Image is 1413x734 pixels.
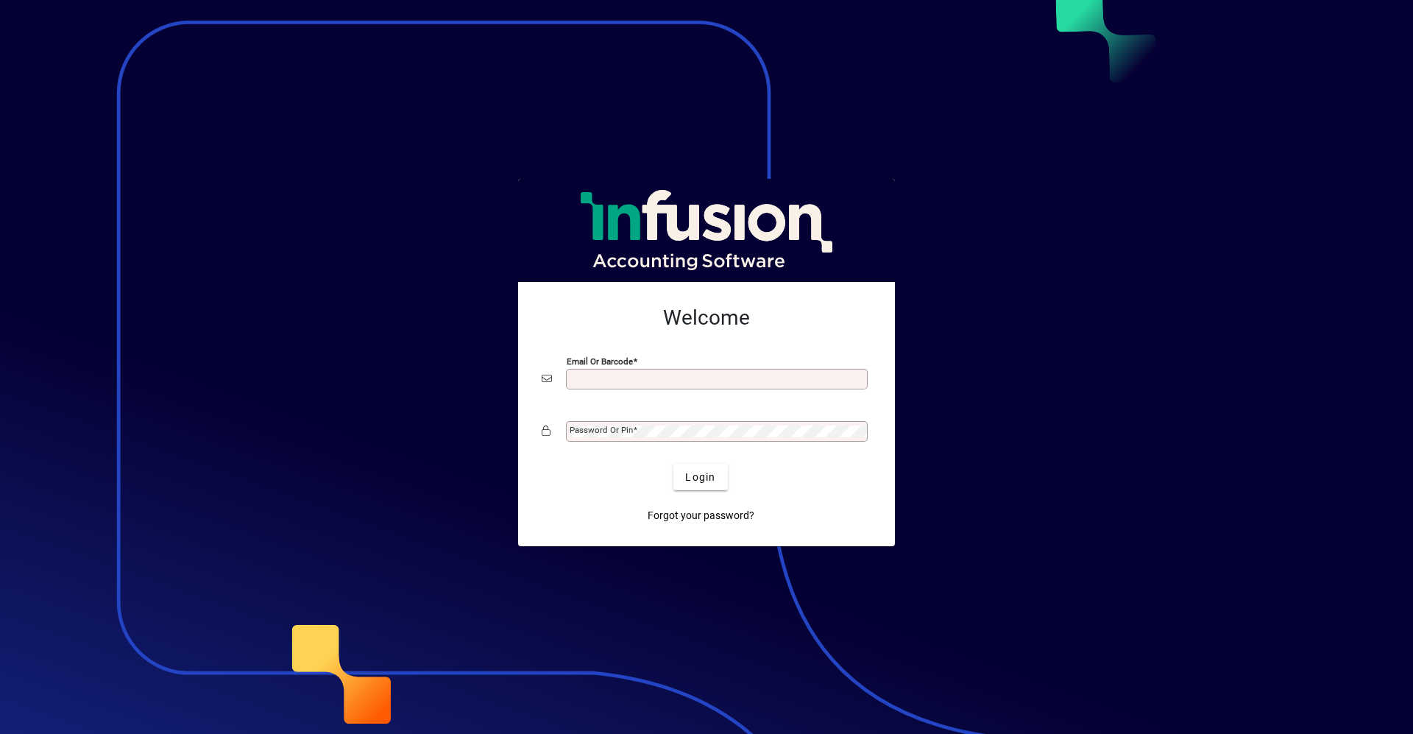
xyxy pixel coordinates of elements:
[642,502,760,529] a: Forgot your password?
[648,508,754,523] span: Forgot your password?
[567,356,633,367] mat-label: Email or Barcode
[673,464,727,490] button: Login
[570,425,633,435] mat-label: Password or Pin
[542,306,871,331] h2: Welcome
[685,470,715,485] span: Login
